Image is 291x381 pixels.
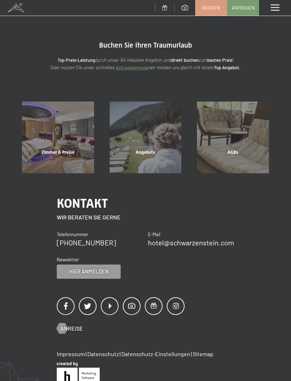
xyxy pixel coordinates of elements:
span: Buchen [202,5,220,11]
span: AGBs [227,149,238,155]
a: Buchung AGBs [189,102,277,174]
span: Kontakt [57,196,108,211]
a: Buchung Angebote [102,102,190,174]
a: hotel@schwarzenstein.com [148,238,234,247]
a: Buchung Zimmer & Preise [14,102,102,174]
span: Angebote [136,149,155,155]
span: E-Mail [148,232,160,237]
a: [PHONE_NUMBER] [57,238,116,247]
a: Anfragen [227,0,259,15]
strong: besten Preis [207,57,232,63]
a: Anreise [57,325,83,332]
span: Anfragen [232,5,255,11]
a: Anfrageformular [116,65,149,70]
a: Sitemap [193,350,213,357]
span: Newsletter [57,257,79,262]
p: durch unser All-inklusive Angebot und zum ! Oder nutzen Sie unser schnelles wir melden uns gleich... [28,56,263,71]
span: Buchen Sie Ihren Traumurlaub [99,41,192,49]
span: Hier anmelden [69,268,109,275]
span: | [191,350,192,357]
span: | [120,350,121,357]
span: Zimmer & Preise [42,149,75,155]
a: Datenschutz-Einstellungen [121,350,190,357]
span: Telefonnummer [57,232,88,237]
a: Datenschutz [87,350,119,357]
strong: Top Angebot. [214,65,241,70]
a: Impressum [57,350,85,357]
strong: direkt buchen [171,57,199,63]
span: Wir beraten Sie gerne [57,214,121,221]
a: Buchen [196,0,227,15]
span: | [86,350,87,357]
strong: Top Preis-Leistung [57,57,95,63]
span: Anreise [60,325,83,332]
